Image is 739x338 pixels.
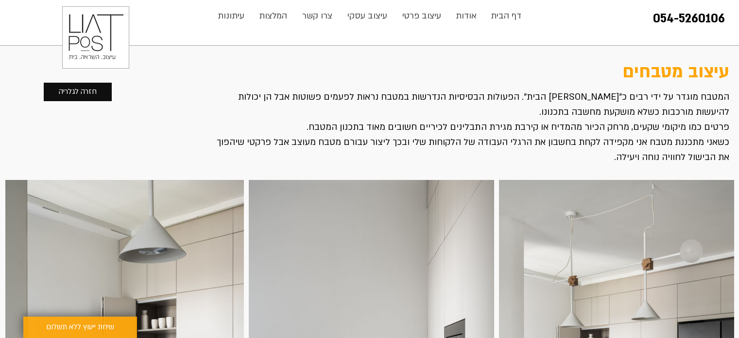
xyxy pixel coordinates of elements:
[297,6,337,26] p: צרו קשר
[210,6,252,26] a: עיתונות
[484,6,529,26] a: דף הבית
[217,136,729,163] span: כשאני מתכננת מטבח אני מקפידה לקחת בחשבון את הרגלי העבודה של הלקוחות שלי ובכך ליצור עבורם מטבח מעו...
[59,86,97,98] span: חזרה לגלריה
[46,321,114,333] span: שיחת ייעוץ ללא תשלום
[43,82,112,102] a: חזרה לגלריה
[340,6,395,26] a: עיצוב עסקי
[372,58,729,87] h1: עיצוב מטבחים
[449,6,484,26] a: אודות
[307,121,729,133] span: פרטים כמו מיקומי שקעים, מרחק הכיור מהמדיח או קירבת מגירת התבלינים לכיריים חשובים מאוד בתכנון המטבח.
[213,6,249,26] p: עיתונות
[451,6,481,26] p: אודות
[343,6,392,26] p: עיצוב עסקי
[397,6,446,26] p: עיצוב פרטי
[486,6,526,26] p: דף הבית
[295,6,340,26] a: צרו קשר
[252,6,295,26] a: המלצות
[210,6,529,26] nav: אתר
[395,6,449,26] a: עיצוב פרטי
[23,317,137,338] a: שיחת ייעוץ ללא תשלום
[254,6,292,26] p: המלצות
[238,91,729,118] span: המטבח מוגדר על ידי רבים כ"[PERSON_NAME] הבית". הפעולות הבסיסיות הנדרשות במטבח נראות לפעמים פשוטות...
[653,11,725,27] a: 054-5260106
